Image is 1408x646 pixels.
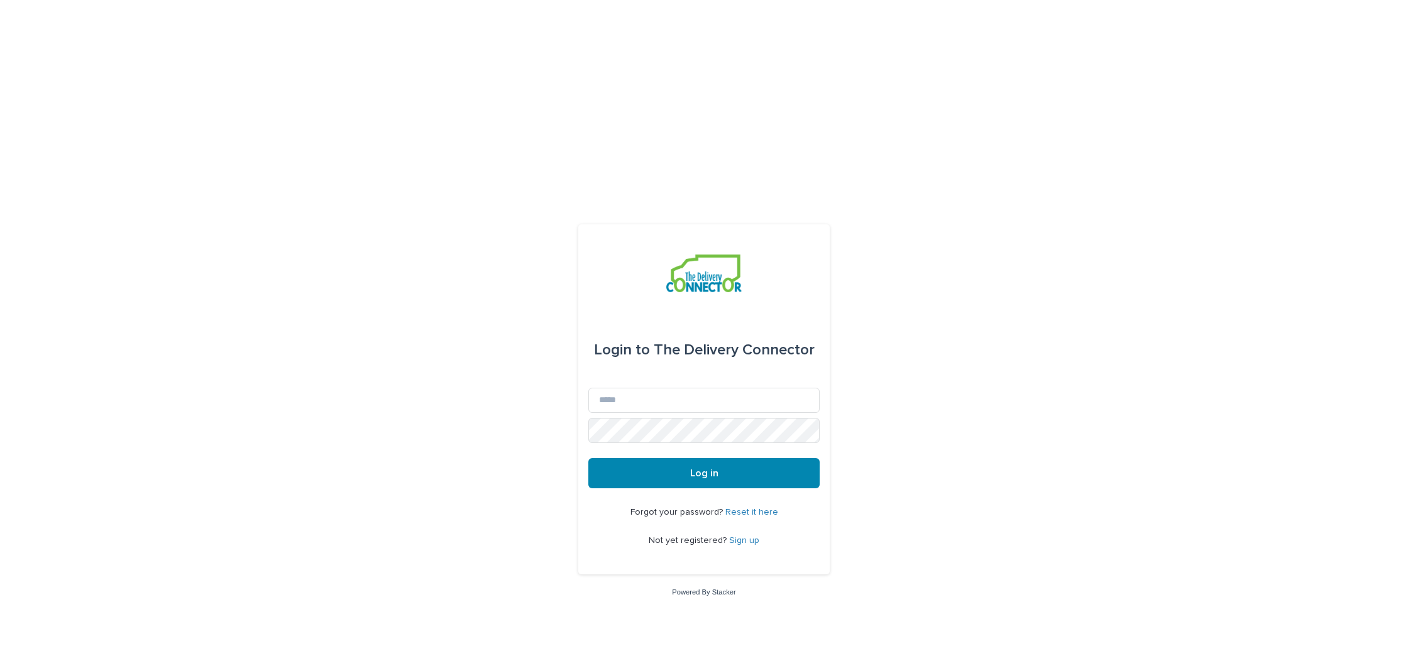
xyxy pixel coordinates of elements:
a: Sign up [729,536,759,545]
span: Log in [690,468,718,478]
a: Reset it here [725,508,778,517]
span: Login to [594,342,650,358]
button: Log in [588,458,820,488]
span: Forgot your password? [630,508,725,517]
img: aCWQmA6OSGG0Kwt8cj3c [666,255,741,292]
a: Powered By Stacker [672,588,735,596]
span: Not yet registered? [649,536,729,545]
div: The Delivery Connector [594,332,815,368]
